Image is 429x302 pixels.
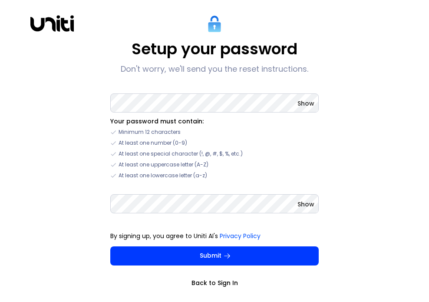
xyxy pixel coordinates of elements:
[119,128,181,136] span: Minimum 12 characters
[119,172,207,179] span: At least one lowercase letter (a-z)
[119,150,243,158] span: At least one special character (!, @, #, $, %, etc.)
[110,279,319,287] a: Back to Sign In
[119,139,187,147] span: At least one number (0-9)
[110,246,319,265] button: Submit
[119,161,208,169] span: At least one uppercase letter (A-Z)
[132,40,297,59] p: Setup your password
[121,64,308,74] p: Don't worry, we'll send you the reset instructions.
[110,232,319,240] p: By signing up, you agree to Uniti AI's
[297,200,314,209] button: Show
[297,99,314,108] button: Show
[220,232,261,240] a: Privacy Policy
[110,117,319,126] li: Your password must contain:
